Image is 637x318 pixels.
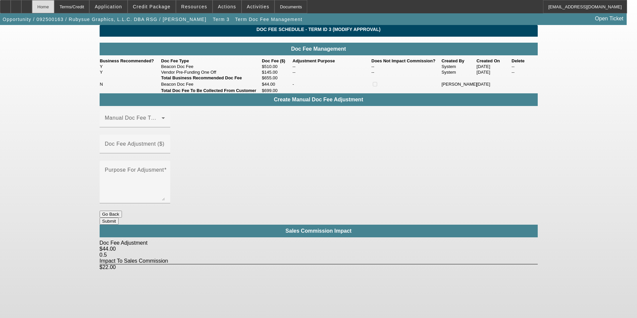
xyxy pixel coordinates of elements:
[262,88,292,93] td: $699.00
[476,58,511,64] th: Created On
[262,81,292,88] td: $44.00
[476,81,511,88] td: [DATE]
[235,17,302,22] span: Term Doc Fee Management
[371,64,441,69] td: --
[100,58,161,64] th: Business Recommended?
[100,64,161,69] td: Y
[292,69,371,75] td: --
[105,27,533,32] span: Doc Fee Schedule - Term ID 3 (Modify Approval)
[213,17,230,22] span: Term 3
[161,75,262,81] td: Total Business Recommended Doc Fee
[371,58,441,64] th: Does Not Impact Commission?
[100,246,538,252] div: $44.00
[105,115,160,121] mat-label: Manual Doc Fee Type
[511,69,538,75] td: --
[476,69,511,75] td: [DATE]
[262,75,292,81] td: $655.00
[262,64,292,69] td: $510.00
[441,64,476,69] td: System
[103,97,534,103] h4: Create Manual Doc Fee Adjustment
[242,0,275,13] button: Activities
[161,64,262,69] td: Beacon Doc Fee
[592,13,626,24] a: Open Ticket
[103,46,534,52] h4: Doc Fee Management
[441,81,476,88] td: [PERSON_NAME]
[441,69,476,75] td: System
[476,64,511,69] td: [DATE]
[100,240,538,246] div: Doc Fee Adjustment
[100,218,119,225] button: Submit
[441,58,476,64] th: Created By
[161,88,262,93] td: Total Doc Fee To Be Collected From Customer
[100,264,538,270] div: $22.00
[105,141,165,147] mat-label: Doc Fee Adjustment ($)
[133,4,171,9] span: Credit Package
[161,81,262,88] td: Beacon Doc Fee
[100,258,538,264] div: Impact To Sales Commission
[247,4,270,9] span: Activities
[100,81,161,88] td: N
[161,58,262,64] th: Doc Fee Type
[213,0,241,13] button: Actions
[128,0,176,13] button: Credit Package
[181,4,207,9] span: Resources
[511,58,538,64] th: Delete
[262,58,292,64] th: Doc Fee ($)
[176,0,212,13] button: Resources
[262,69,292,75] td: $145.00
[218,4,236,9] span: Actions
[3,17,207,22] span: Opportunity / 092500163 / Rubysue Graphics, L.L.C. DBA RSG / [PERSON_NAME]
[105,167,164,173] mat-label: Purpose For Adjusment
[103,228,534,234] h4: Sales Commission Impact
[95,4,122,9] span: Application
[511,64,538,69] td: --
[292,64,371,69] td: --
[292,81,371,88] td: -
[233,13,304,25] button: Term Doc Fee Management
[292,58,371,64] th: Adjustment Purpose
[90,0,127,13] button: Application
[100,69,161,75] td: Y
[100,252,538,258] div: 0.5
[100,211,122,218] button: Go Back
[371,69,441,75] td: --
[211,13,232,25] button: Term 3
[161,69,262,75] td: Vendor Pre-Funding One Off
